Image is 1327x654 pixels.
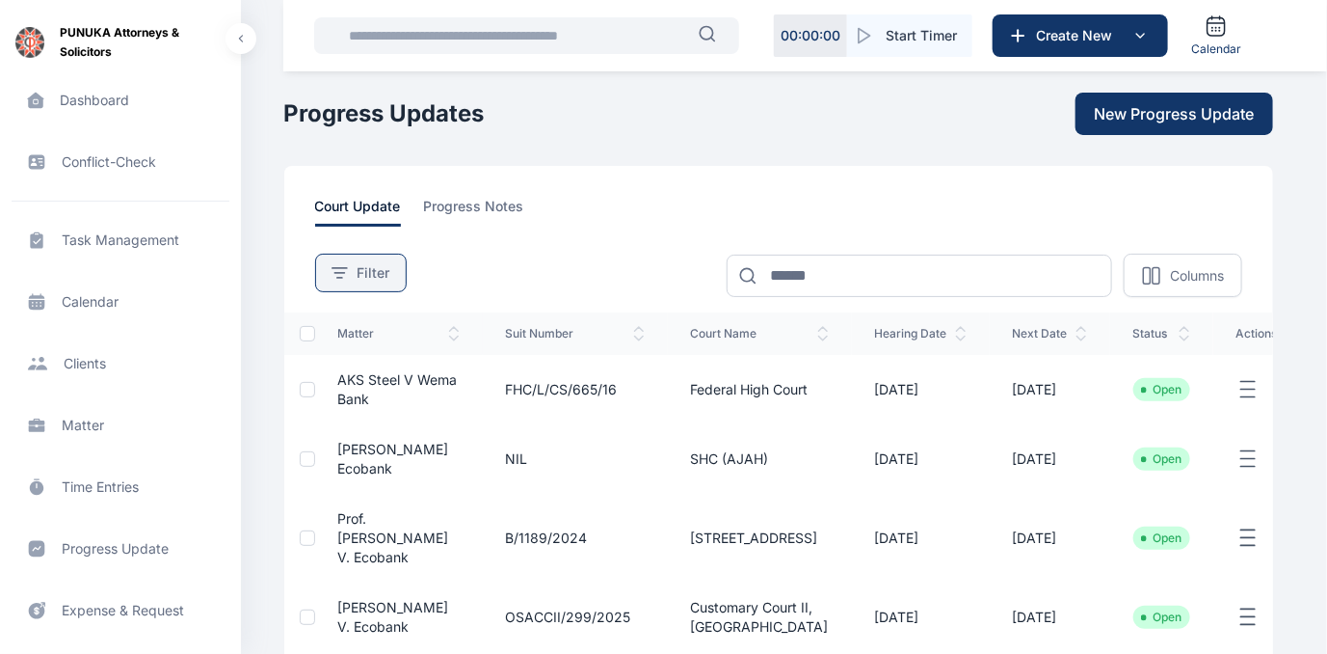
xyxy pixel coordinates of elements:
td: OSACCII/299/2025 [483,583,668,652]
a: Prof. [PERSON_NAME] v. Ecobank [338,510,449,565]
span: matter [338,326,460,341]
a: Calendar [1183,7,1249,65]
li: Open [1141,531,1182,546]
a: [PERSON_NAME] v. Ecobank [338,599,449,635]
a: progress notes [424,197,547,227]
button: Columns [1124,254,1242,297]
a: matter [12,402,229,449]
span: court update [315,197,401,227]
td: Customary Court II, [GEOGRAPHIC_DATA] [668,583,852,652]
td: [DATE] [852,424,990,494]
a: expense & request [12,587,229,634]
a: conflict-check [12,139,229,185]
td: [DATE] [990,583,1110,652]
td: NIL [483,424,668,494]
li: Open [1141,451,1182,467]
p: 00 : 00 : 00 [781,26,840,45]
td: SHC (AJAH) [668,424,852,494]
span: status [1133,326,1190,341]
button: New Progress Update [1075,93,1273,135]
a: clients [12,341,229,387]
span: progress notes [424,197,524,227]
td: [DATE] [990,355,1110,424]
span: New Progress Update [1095,102,1255,125]
a: AKS Steel v Wema Bank [338,371,458,407]
td: B/1189/2024 [483,494,668,583]
span: Calendar [1191,41,1241,57]
a: task management [12,217,229,263]
span: Create New [1028,26,1128,45]
span: PUNUKA Attorneys & Solicitors [60,23,226,62]
td: [STREET_ADDRESS] [668,494,852,583]
a: [PERSON_NAME] Ecobank [338,441,449,477]
li: Open [1141,382,1182,397]
h1: Progress Updates [284,98,485,129]
p: Columns [1170,266,1224,286]
td: [DATE] [990,494,1110,583]
td: Federal High Court [668,355,852,424]
span: Start Timer [886,26,957,45]
span: Filter [358,263,390,283]
span: suit number [506,326,645,341]
a: court update [315,197,424,227]
td: [DATE] [852,583,990,652]
span: next date [1013,326,1087,341]
li: Open [1141,610,1182,625]
td: [DATE] [852,494,990,583]
button: Start Timer [847,14,972,57]
button: Filter [315,254,407,292]
a: calendar [12,279,229,325]
a: progress update [12,526,229,572]
a: time entries [12,464,229,510]
td: FHC/L/CS/665/16 [483,355,668,424]
span: court name [691,326,829,341]
span: hearing date [875,326,967,341]
span: actions [1236,326,1278,341]
td: [DATE] [990,424,1110,494]
button: Create New [993,14,1168,57]
a: dashboard [12,77,229,123]
td: [DATE] [852,355,990,424]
